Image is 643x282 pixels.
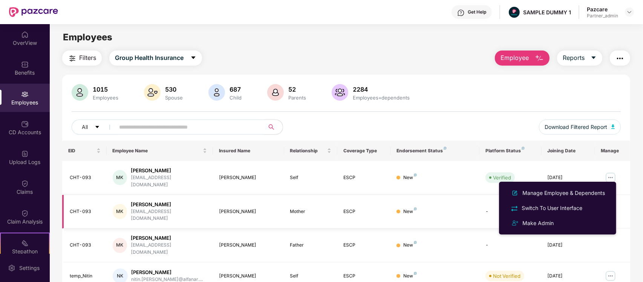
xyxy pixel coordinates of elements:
th: Insured Name [213,141,284,161]
img: svg+xml;base64,PHN2ZyBpZD0iVXBsb2FkX0xvZ3MiIGRhdGEtbmFtZT0iVXBsb2FkIExvZ3MiIHhtbG5zPSJodHRwOi8vd3... [21,150,29,158]
button: search [264,120,283,135]
button: Reportscaret-down [557,51,602,66]
div: New [403,242,417,249]
div: [EMAIL_ADDRESS][DOMAIN_NAME] [131,242,207,256]
div: Endorsement Status [397,148,473,154]
img: svg+xml;base64,PHN2ZyB4bWxucz0iaHR0cDovL3d3dy53My5vcmcvMjAwMC9zdmciIHdpZHRoPSI4IiBoZWlnaHQ9IjgiIH... [414,241,417,244]
div: Spouse [164,95,184,101]
div: ESCP [343,242,384,249]
div: Verified [493,174,511,181]
div: [EMAIL_ADDRESS][DOMAIN_NAME] [131,174,207,189]
img: svg+xml;base64,PHN2ZyBpZD0iSG9tZSIgeG1sbnM9Imh0dHA6Ly93d3cudzMub3JnLzIwMDAvc3ZnIiB3aWR0aD0iMjAiIG... [21,31,29,38]
div: [EMAIL_ADDRESS][DOMAIN_NAME] [131,208,207,222]
div: MK [113,204,127,219]
span: Reports [563,53,585,63]
div: Parents [287,95,308,101]
img: svg+xml;base64,PHN2ZyB4bWxucz0iaHR0cDovL3d3dy53My5vcmcvMjAwMC9zdmciIHhtbG5zOnhsaW5rPSJodHRwOi8vd3... [144,84,161,101]
div: SAMPLE DUMMY 1 [523,9,571,16]
div: Father [290,242,331,249]
img: svg+xml;base64,PHN2ZyBpZD0iU2V0dGluZy0yMHgyMCIgeG1sbnM9Imh0dHA6Ly93d3cudzMub3JnLzIwMDAvc3ZnIiB3aW... [8,264,15,272]
img: svg+xml;base64,PHN2ZyB4bWxucz0iaHR0cDovL3d3dy53My5vcmcvMjAwMC9zdmciIHhtbG5zOnhsaW5rPSJodHRwOi8vd3... [535,54,544,63]
img: svg+xml;base64,PHN2ZyB4bWxucz0iaHR0cDovL3d3dy53My5vcmcvMjAwMC9zdmciIHdpZHRoPSIyNCIgaGVpZ2h0PSIyNC... [615,54,625,63]
span: Download Filtered Report [545,123,608,131]
span: EID [68,148,95,154]
div: Self [290,273,331,280]
img: svg+xml;base64,PHN2ZyBpZD0iRHJvcGRvd24tMzJ4MzIiIHhtbG5zPSJodHRwOi8vd3d3LnczLm9yZy8yMDAwL3N2ZyIgd2... [626,9,632,15]
span: Relationship [290,148,326,154]
span: Filters [79,53,96,63]
span: caret-down [95,124,100,130]
button: Allcaret-down [72,120,118,135]
div: Not Verified [493,272,521,280]
img: svg+xml;base64,PHN2ZyB4bWxucz0iaHR0cDovL3d3dy53My5vcmcvMjAwMC9zdmciIHhtbG5zOnhsaW5rPSJodHRwOi8vd3... [332,84,348,101]
button: Group Health Insurancecaret-down [109,51,202,66]
th: Joining Date [542,141,595,161]
div: Settings [17,264,42,272]
div: [DATE] [548,242,589,249]
th: Employee Name [107,141,213,161]
div: ESCP [343,208,384,215]
img: manageButton [605,270,617,282]
div: Partner_admin [587,13,618,19]
td: - [479,228,542,262]
img: svg+xml;base64,PHN2ZyB4bWxucz0iaHR0cDovL3d3dy53My5vcmcvMjAwMC9zdmciIHdpZHRoPSIyNCIgaGVpZ2h0PSIyNC... [510,204,519,213]
div: Pazcare [587,6,618,13]
div: 2284 [351,86,411,93]
span: Group Health Insurance [115,53,184,63]
span: Employee [501,53,529,63]
img: svg+xml;base64,PHN2ZyB4bWxucz0iaHR0cDovL3d3dy53My5vcmcvMjAwMC9zdmciIHdpZHRoPSI4IiBoZWlnaHQ9IjgiIH... [414,173,417,176]
img: svg+xml;base64,PHN2ZyBpZD0iQ0RfQWNjb3VudHMiIGRhdGEtbmFtZT0iQ0QgQWNjb3VudHMiIHhtbG5zPSJodHRwOi8vd3... [21,120,29,128]
span: search [264,124,279,130]
th: EID [62,141,107,161]
img: svg+xml;base64,PHN2ZyB4bWxucz0iaHR0cDovL3d3dy53My5vcmcvMjAwMC9zdmciIHhtbG5zOnhsaW5rPSJodHRwOi8vd3... [72,84,88,101]
img: svg+xml;base64,PHN2ZyB4bWxucz0iaHR0cDovL3d3dy53My5vcmcvMjAwMC9zdmciIHdpZHRoPSIyNCIgaGVpZ2h0PSIyNC... [68,54,77,63]
img: svg+xml;base64,PHN2ZyBpZD0iRW1wbG95ZWVzIiB4bWxucz0iaHR0cDovL3d3dy53My5vcmcvMjAwMC9zdmciIHdpZHRoPS... [21,90,29,98]
div: CHT-093 [70,208,101,215]
div: New [403,273,417,280]
div: [DATE] [548,273,589,280]
img: svg+xml;base64,PHN2ZyB4bWxucz0iaHR0cDovL3d3dy53My5vcmcvMjAwMC9zdmciIHdpZHRoPSIyNCIgaGVpZ2h0PSIyNC... [510,219,519,228]
img: Pazcare_Alternative_logo-01-01.png [509,7,520,18]
img: svg+xml;base64,PHN2ZyB4bWxucz0iaHR0cDovL3d3dy53My5vcmcvMjAwMC9zdmciIHhtbG5zOnhsaW5rPSJodHRwOi8vd3... [208,84,225,101]
img: svg+xml;base64,PHN2ZyB4bWxucz0iaHR0cDovL3d3dy53My5vcmcvMjAwMC9zdmciIHdpZHRoPSIyMSIgaGVpZ2h0PSIyMC... [21,239,29,247]
div: [PERSON_NAME] [131,234,207,242]
div: [PERSON_NAME] [132,269,203,276]
button: Download Filtered Report [539,120,621,135]
div: Self [290,174,331,181]
div: Platform Status [485,148,536,154]
img: svg+xml;base64,PHN2ZyB4bWxucz0iaHR0cDovL3d3dy53My5vcmcvMjAwMC9zdmciIHdpZHRoPSI4IiBoZWlnaHQ9IjgiIH... [522,147,525,150]
div: Stepathon [1,248,49,255]
div: temp_Nitin [70,273,101,280]
th: Relationship [284,141,337,161]
span: Employees [63,32,112,43]
div: [PERSON_NAME] [219,242,278,249]
div: Manage Employee & Dependents [521,189,606,197]
img: svg+xml;base64,PHN2ZyB4bWxucz0iaHR0cDovL3d3dy53My5vcmcvMjAwMC9zdmciIHdpZHRoPSI4IiBoZWlnaHQ9IjgiIH... [444,147,447,150]
div: Child [228,95,243,101]
img: svg+xml;base64,PHN2ZyB4bWxucz0iaHR0cDovL3d3dy53My5vcmcvMjAwMC9zdmciIHhtbG5zOnhsaW5rPSJodHRwOi8vd3... [611,124,615,129]
div: MK [113,170,127,185]
div: 530 [164,86,184,93]
div: 1015 [91,86,120,93]
div: Employees+dependents [351,95,411,101]
div: New [403,174,417,181]
img: New Pazcare Logo [9,7,58,17]
div: [PERSON_NAME] [219,174,278,181]
div: ESCP [343,273,384,280]
div: Mother [290,208,331,215]
td: - [479,195,542,229]
span: Employee Name [113,148,202,154]
div: CHT-093 [70,174,101,181]
div: [DATE] [548,174,589,181]
img: svg+xml;base64,PHN2ZyBpZD0iQmVuZWZpdHMiIHhtbG5zPSJodHRwOi8vd3d3LnczLm9yZy8yMDAwL3N2ZyIgd2lkdGg9Ij... [21,61,29,68]
img: svg+xml;base64,PHN2ZyB4bWxucz0iaHR0cDovL3d3dy53My5vcmcvMjAwMC9zdmciIHhtbG5zOnhsaW5rPSJodHRwOi8vd3... [510,189,519,198]
div: CHT-093 [70,242,101,249]
img: svg+xml;base64,PHN2ZyB4bWxucz0iaHR0cDovL3d3dy53My5vcmcvMjAwMC9zdmciIHdpZHRoPSI4IiBoZWlnaHQ9IjgiIH... [414,272,417,275]
div: Get Help [468,9,486,15]
div: 687 [228,86,243,93]
span: caret-down [591,55,597,61]
div: [PERSON_NAME] [219,273,278,280]
th: Manage [595,141,630,161]
div: [PERSON_NAME] [219,208,278,215]
div: [PERSON_NAME] [131,167,207,174]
